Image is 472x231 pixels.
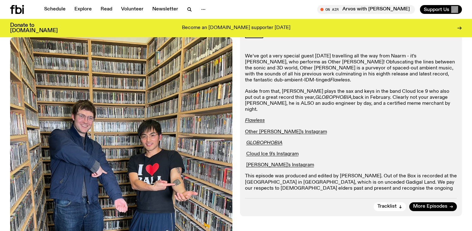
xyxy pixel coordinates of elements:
button: On AirArvos with [PERSON_NAME] [317,5,415,14]
p: Become an [DOMAIN_NAME] supporter [DATE] [182,25,290,31]
span: Tracklist [377,204,397,209]
a: GLOBOPHOBIA [246,140,283,145]
a: More Episodes [409,202,457,211]
em: Flawless. [330,78,351,83]
a: Explore [71,5,96,14]
span: Support Us [424,7,449,12]
a: Newsletter [149,5,182,14]
em: GLOBOPHOBIA, [315,95,353,100]
a: Volunteer [117,5,147,14]
button: Tracklist [374,202,406,211]
a: Other [PERSON_NAME]'s Instagram [245,129,327,134]
button: Support Us [420,5,462,14]
a: Cloud Ice 9's Instagram [246,151,299,157]
a: Schedule [40,5,69,14]
p: This episode was produced and edited by [PERSON_NAME]. Out of the Box is recorded at the [GEOGRAP... [245,173,457,204]
h3: Donate to [DOMAIN_NAME] [10,23,58,33]
span: More Episodes [413,204,447,209]
a: Flawless [245,118,265,123]
p: We’ve got a very special guest [DATE] travelling all the way from Naarm - it’s [PERSON_NAME], who... [245,53,457,84]
a: Read [97,5,116,14]
p: Aside from that, [PERSON_NAME] plays the sax and keys in the band Cloud Ice 9 who also put out a ... [245,89,457,113]
a: [PERSON_NAME]'s Instagram [246,163,314,168]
